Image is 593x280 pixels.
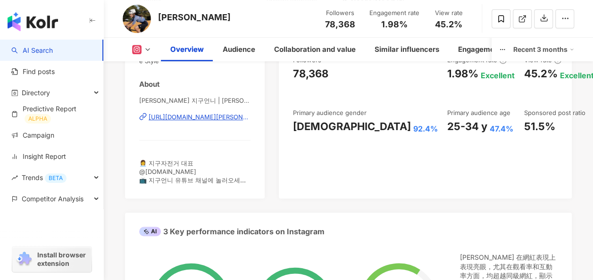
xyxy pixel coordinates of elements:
span: Trends [22,167,67,188]
div: Engagement [458,44,501,55]
div: Engagement rate [369,8,419,18]
span: 👩‍💼 지구자전거 대표 @[DOMAIN_NAME] 📺 지구언니 유튜브 채널에 놀러오세용! ⬇️ [139,159,248,193]
div: 25-34 y [447,119,487,134]
div: 47.4% [490,124,513,134]
div: Collaboration and value [274,44,356,55]
span: Directory [22,82,50,103]
div: About [139,79,160,89]
img: logo [8,12,58,31]
div: 3 Key performance indicators on Instagram [139,226,325,237]
a: searchAI Search [11,46,53,55]
div: AI [139,227,161,236]
div: 51.5% [524,119,555,134]
div: BETA [45,173,67,183]
div: [URL][DOMAIN_NAME][PERSON_NAME] [149,113,251,121]
div: Primary audience gender [293,108,367,117]
span: 78,368 [325,19,355,29]
div: 78,368 [293,66,328,81]
a: Insight Report [11,152,66,161]
div: Overview [170,44,204,55]
span: Competitor Analysis [22,188,84,209]
span: Install browser extension [37,251,89,268]
div: 45.2% [524,66,558,81]
span: [PERSON_NAME] 지구언니 | [PERSON_NAME] [139,96,251,105]
div: 92.4% [413,124,438,134]
div: [PERSON_NAME] [158,11,231,23]
div: 1.98% [447,66,478,81]
img: KOL Avatar [123,5,151,33]
a: Find posts [11,67,55,76]
div: Primary audience age [447,108,510,117]
a: chrome extensionInstall browser extension [12,247,92,272]
a: Campaign [11,131,54,140]
div: Excellent [481,70,515,81]
div: Sponsored post ratio [524,108,585,117]
span: 45.2% [435,20,462,29]
div: [DEMOGRAPHIC_DATA] [293,119,411,134]
div: Similar influencers [375,44,439,55]
a: [URL][DOMAIN_NAME][PERSON_NAME] [139,113,251,121]
div: Recent 3 months [513,42,574,57]
div: Audience [223,44,255,55]
a: Predictive ReportALPHA [11,104,96,124]
span: rise [11,174,18,181]
span: 1.98% [381,20,408,29]
div: Followers [322,8,358,18]
div: View rate [431,8,467,18]
img: chrome extension [15,252,33,267]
